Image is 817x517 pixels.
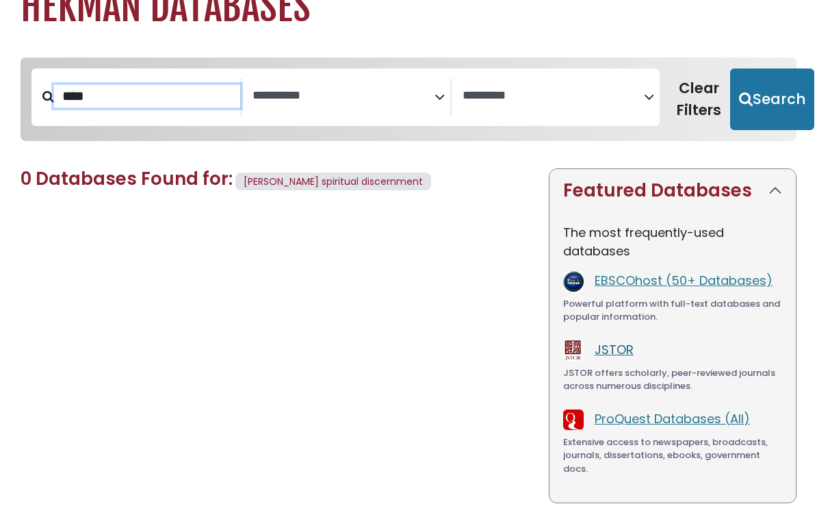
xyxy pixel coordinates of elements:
a: EBSCOhost (50+ Databases) [595,273,773,290]
span: 0 Databases Found for: [21,167,233,192]
span: [PERSON_NAME] spiritual discernment [244,175,423,189]
div: JSTOR offers scholarly, peer-reviewed journals across numerous disciplines. [563,367,782,394]
button: Clear Filters [668,69,730,131]
textarea: Search [252,90,435,104]
p: The most frequently-used databases [563,224,782,261]
a: ProQuest Databases (All) [595,411,750,428]
div: Extensive access to newspapers, broadcasts, journals, dissertations, ebooks, government docs. [563,436,782,477]
textarea: Search [463,90,645,104]
a: JSTOR [595,342,634,359]
div: Powerful platform with full-text databases and popular information. [563,298,782,325]
input: Search database by title or keyword [54,86,240,108]
nav: Search filters [21,58,796,142]
button: Submit for Search Results [730,69,814,131]
button: Featured Databases [549,170,796,213]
